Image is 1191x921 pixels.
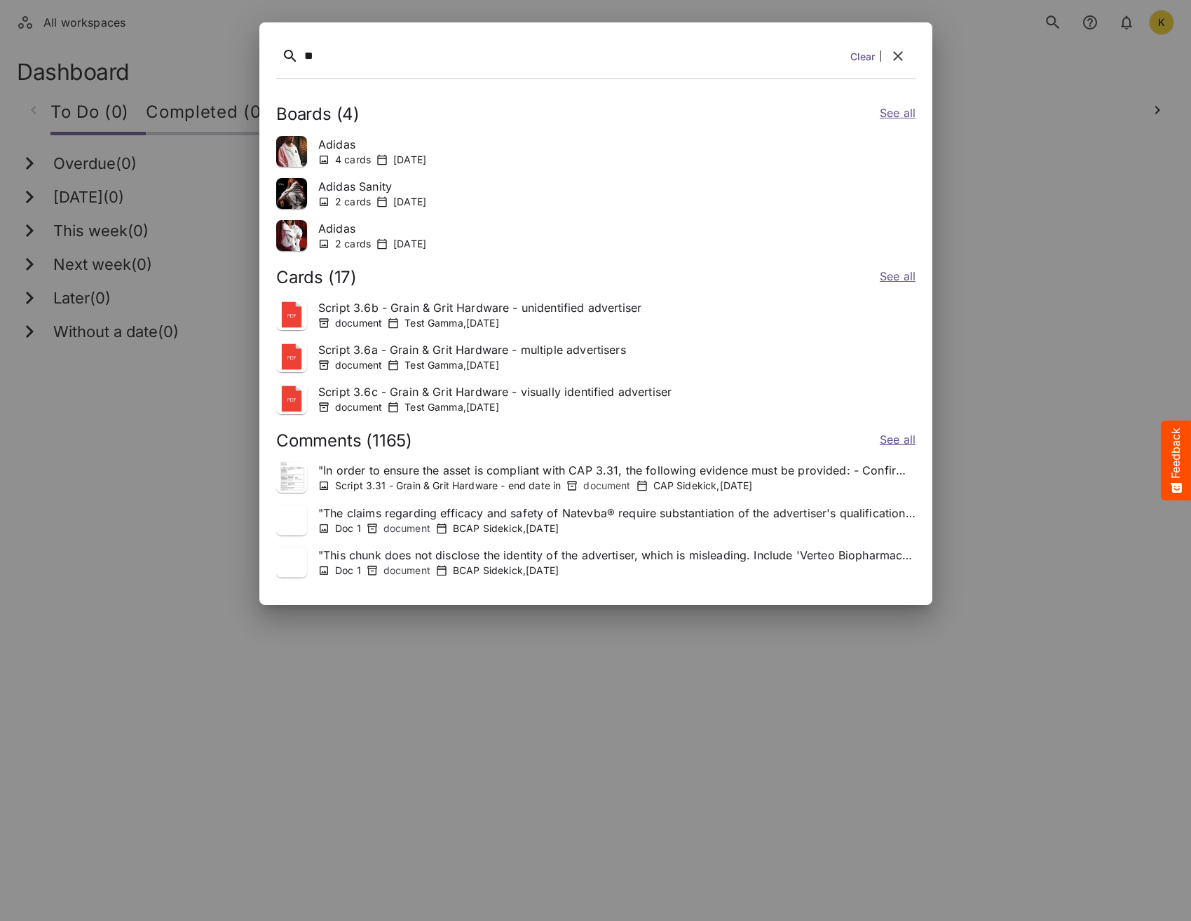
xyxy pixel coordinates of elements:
p: Doc 1 [335,521,361,535]
p: document [583,479,630,493]
img: thumbnail.jpg [276,462,307,493]
p: document [383,521,430,535]
p: Adidas [318,136,426,153]
p: Script 3.6a - Grain & Grit Hardware - multiple advertisers [318,341,626,358]
button: Feedback [1161,421,1191,500]
p: 2 cards [335,195,371,209]
p: BCAP Sidekick , [DATE] [452,521,558,535]
img: thumbnail.png [276,341,307,372]
img: thumbnail.jpg [276,505,307,535]
p: Script 3.31 - Grain & Grit Hardware - end date in [335,479,561,493]
p: 2 cards [335,237,371,251]
p: Test Gamma , [DATE] [404,316,499,330]
img: thumbnail.jpg [276,220,307,251]
img: thumbnail.png [276,299,307,330]
p: [DATE] [393,195,426,209]
p: " This chunk does not disclose the identity of the advertiser, which is misleading. Include 'Vert... [318,547,916,564]
p: BCAP Sidekick , [DATE] [452,564,558,578]
a: See all [879,104,915,125]
p: [DATE] [393,237,426,251]
p: Script 3.6c - Grain & Grit Hardware - visually identified advertiser [318,383,672,400]
p: CAP Sidekick , [DATE] [653,479,752,493]
p: [DATE] [393,153,426,167]
p: " The claims regarding efficacy and safety of Natevba® require substantiation of the advertiser's... [318,505,916,521]
p: Test Gamma , [DATE] [404,400,499,414]
p: document [335,316,382,330]
p: Test Gamma , [DATE] [404,358,499,372]
h2: Cards ( 17 ) [276,268,357,288]
p: 4 cards [335,153,371,167]
h2: Comments ( 1165 ) [276,431,412,451]
img: thumbnail.jpg [276,178,307,209]
a: See all [879,431,915,451]
a: See all [879,268,915,288]
p: Adidas [318,220,426,237]
p: document [335,358,382,372]
p: Adidas Sanity [318,178,426,195]
p: document [335,400,382,414]
p: Doc 1 [335,564,361,578]
a: Clear [850,49,875,64]
img: thumbnail.jpg [276,547,307,578]
img: thumbnail.jpg [276,136,307,167]
p: " In order to ensure the asset is compliant with CAP 3.31, the following evidence must be provide... [318,462,916,479]
p: Script 3.6b - Grain & Grit Hardware - unidentified advertiser [318,299,641,316]
p: document [383,564,430,578]
h2: Boards ( 4 ) [276,104,360,125]
img: thumbnail.png [276,383,307,414]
